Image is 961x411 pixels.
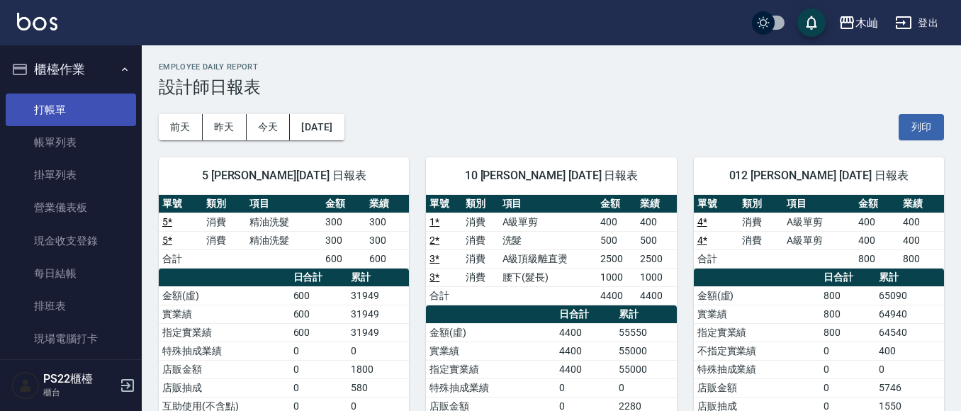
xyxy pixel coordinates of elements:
button: 櫃檯作業 [6,51,136,88]
td: 31949 [347,286,409,305]
a: 掛單列表 [6,159,136,191]
th: 累計 [347,269,409,287]
td: 800 [899,249,944,268]
td: 消費 [203,231,247,249]
td: 64940 [875,305,944,323]
table: a dense table [694,195,944,269]
td: 31949 [347,305,409,323]
td: 實業績 [426,342,556,360]
th: 累計 [875,269,944,287]
td: 金額(虛) [159,286,290,305]
td: 消費 [462,213,498,231]
td: 300 [322,231,366,249]
td: 400 [636,213,676,231]
td: 實業績 [159,305,290,323]
td: 4400 [636,286,676,305]
button: 今天 [247,114,291,140]
td: 消費 [462,231,498,249]
td: 5746 [875,378,944,397]
td: 4400 [556,323,615,342]
button: save [797,9,826,37]
a: 現金收支登錄 [6,225,136,257]
th: 金額 [855,195,899,213]
th: 累計 [615,305,677,324]
td: 合計 [159,249,203,268]
th: 類別 [738,195,783,213]
a: 每日結帳 [6,257,136,290]
th: 項目 [246,195,322,213]
th: 單號 [426,195,462,213]
td: 800 [855,249,899,268]
h3: 設計師日報表 [159,77,944,97]
td: 800 [820,286,876,305]
td: 400 [899,231,944,249]
td: 4400 [556,342,615,360]
td: 55550 [615,323,677,342]
td: 1800 [347,360,409,378]
th: 金額 [597,195,636,213]
td: 消費 [203,213,247,231]
td: 55000 [615,342,677,360]
td: 0 [820,342,876,360]
td: 580 [347,378,409,397]
div: 木屾 [855,14,878,32]
th: 類別 [203,195,247,213]
th: 類別 [462,195,498,213]
td: 特殊抽成業績 [426,378,556,397]
button: 列印 [899,114,944,140]
td: 特殊抽成業績 [159,342,290,360]
th: 項目 [783,195,855,213]
td: 2500 [597,249,636,268]
td: 400 [899,213,944,231]
th: 項目 [499,195,597,213]
td: 特殊抽成業績 [694,360,820,378]
img: Person [11,371,40,400]
td: 65090 [875,286,944,305]
td: A級單剪 [783,213,855,231]
span: 5 [PERSON_NAME][DATE] 日報表 [176,169,392,183]
a: 現場電腦打卡 [6,322,136,355]
td: A級單剪 [783,231,855,249]
td: 4400 [597,286,636,305]
td: 精油洗髮 [246,213,322,231]
td: 1000 [597,268,636,286]
td: 不指定實業績 [694,342,820,360]
td: 800 [820,323,876,342]
td: A級頂級離直燙 [499,249,597,268]
th: 單號 [159,195,203,213]
th: 日合計 [290,269,347,287]
a: 營業儀表板 [6,191,136,224]
span: 012 [PERSON_NAME] [DATE] 日報表 [711,169,927,183]
td: 店販金額 [694,378,820,397]
table: a dense table [426,195,676,305]
td: 店販抽成 [159,378,290,397]
td: 600 [290,323,347,342]
td: 指定實業績 [159,323,290,342]
td: 400 [855,231,899,249]
td: 600 [322,249,366,268]
td: A級單剪 [499,213,597,231]
table: a dense table [159,195,409,269]
td: 店販金額 [159,360,290,378]
td: 300 [366,213,410,231]
td: 64540 [875,323,944,342]
a: 打帳單 [6,94,136,126]
span: 10 [PERSON_NAME] [DATE] 日報表 [443,169,659,183]
td: 300 [366,231,410,249]
button: 前天 [159,114,203,140]
td: 實業績 [694,305,820,323]
td: 31949 [347,323,409,342]
p: 櫃台 [43,386,116,399]
button: [DATE] [290,114,344,140]
td: 腰下(髮長) [499,268,597,286]
td: 0 [820,378,876,397]
button: 昨天 [203,114,247,140]
td: 0 [290,378,347,397]
td: 800 [820,305,876,323]
td: 500 [597,231,636,249]
td: 300 [322,213,366,231]
h5: PS22櫃檯 [43,372,116,386]
td: 500 [636,231,676,249]
td: 600 [366,249,410,268]
td: 0 [615,378,677,397]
